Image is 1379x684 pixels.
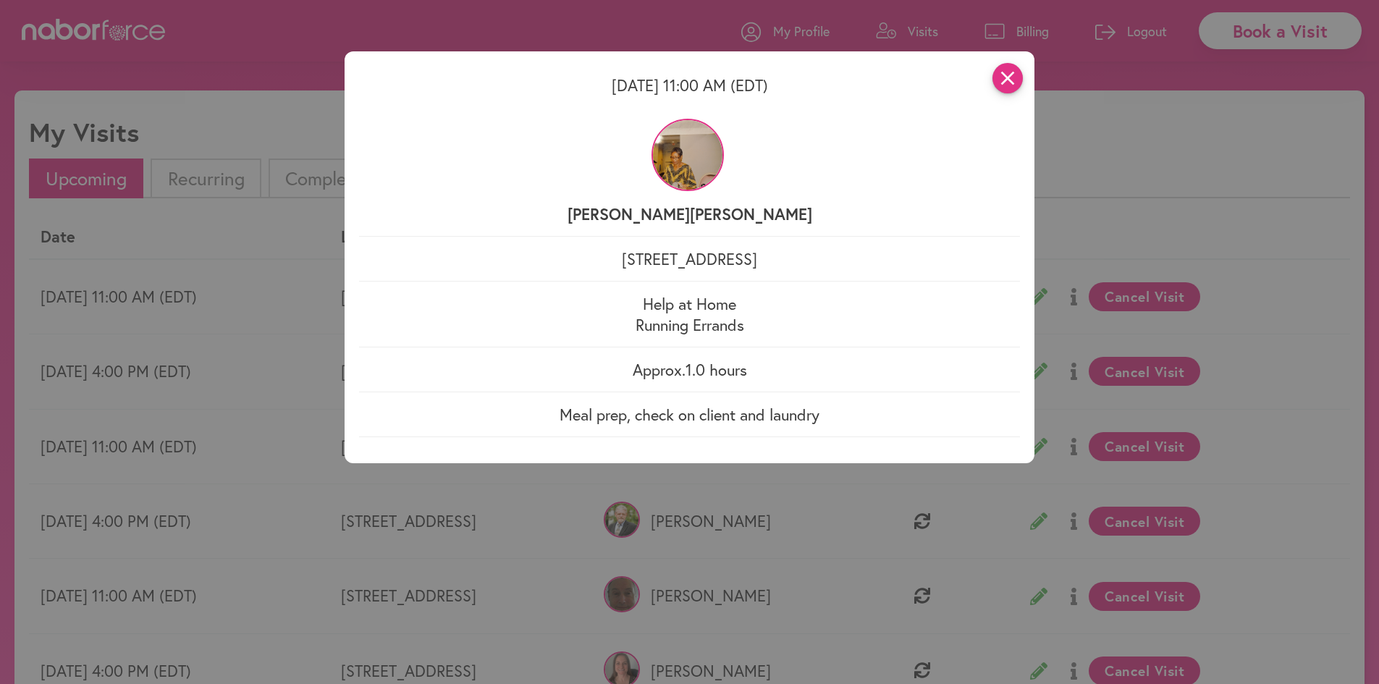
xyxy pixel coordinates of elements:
[992,63,1023,93] i: close
[359,404,1020,425] p: Meal prep, check on client and laundry
[359,314,1020,335] p: Running Errands
[359,293,1020,314] p: Help at Home
[359,203,1020,224] p: [PERSON_NAME] [PERSON_NAME]
[651,119,724,191] img: x9uMDLpATLOXBWoGXESy
[612,75,768,96] span: [DATE] 11:00 AM (EDT)
[359,248,1020,269] p: [STREET_ADDRESS]
[359,359,1020,380] p: Approx. 1.0 hours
